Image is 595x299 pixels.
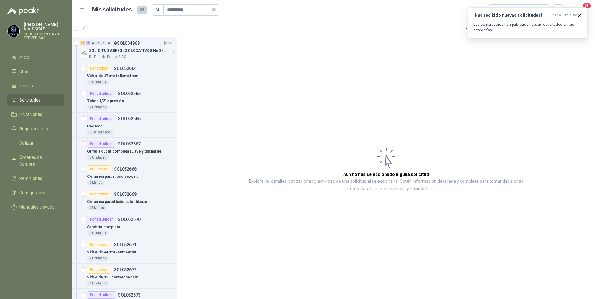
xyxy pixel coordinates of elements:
[7,187,64,199] a: Configuración
[114,41,140,45] p: GSOL004969
[19,140,34,146] span: Cotizar
[19,175,42,182] span: Remisiones
[118,293,141,297] p: SOL052673
[87,199,147,205] p: Cerámica pared baño color blanco
[8,25,20,37] img: Company Logo
[87,149,165,154] p: Griferia ducha completa (Llave y ducha) de 1/2"
[118,117,141,121] p: SOL052666
[87,241,111,248] div: Por cotizar
[87,180,105,185] div: 5 Metros
[7,137,64,149] a: Cotizar
[7,123,64,135] a: Negociaciones
[240,178,533,193] p: Explora los detalles, cotizaciones y actividad de una solicitud al seleccionarla. Obtén informaci...
[87,224,120,230] p: Sanitario completo
[72,163,177,188] a: Por cotizarSOL052668Ceramica para meson cocina5 Metros
[87,123,102,129] p: Pegacor
[492,7,505,13] div: Todas
[87,174,138,180] p: Ceramica para meson cocina
[87,191,111,198] div: Por cotizar
[87,205,106,210] div: 15 Metros
[19,204,55,210] span: Manuales y ayuda
[87,165,111,173] div: Por cotizar
[80,41,85,45] div: 13
[92,5,132,14] h1: Mis solicitudes
[118,217,141,222] p: SOL052670
[114,167,137,171] p: SOL052668
[114,242,137,247] p: SOL052671
[107,41,111,45] div: 0
[473,22,582,33] p: Los compradores han publicado nuevas solicitudes en tus categorías.
[24,32,64,40] p: GRUPO EMPRESARIAL SERVER SAS
[87,105,109,110] div: 2 Unidades
[156,7,160,12] span: search
[87,90,115,97] div: Por adjudicar
[87,80,109,85] div: 4 Unidades
[87,256,109,261] div: 2 Unidades
[96,41,101,45] div: 0
[72,213,177,238] a: Por adjudicarSOL052670Sanitario completo1 Unidades
[19,82,33,89] span: Tareas
[7,66,64,77] a: Chat
[114,268,137,272] p: SOL052672
[7,201,64,213] a: Manuales y ayuda
[118,91,141,96] p: SOL052665
[118,142,141,146] p: SOL052667
[19,54,29,61] span: Inicio
[87,115,115,122] div: Por adjudicar
[87,266,111,274] div: Por cotizar
[72,87,177,113] a: Por adjudicarSOL052665Tubos 1/2" a presión2 Unidades
[7,51,64,63] a: Inicio
[137,6,147,14] span: 26
[87,140,115,148] div: Por adjudicar
[87,65,111,72] div: Por cotizar
[72,113,177,138] a: Por adjudicarSOL052666Pegacor30 Kilogramos
[87,98,124,104] p: Tubos 1/2" a presión
[87,274,138,280] p: Vidrio de 33.5cmx44cmx4cm
[583,3,591,9] span: 25
[87,291,115,299] div: Por adjudicar
[87,73,138,79] p: Vidrio de 47cmx145cmx4mm
[19,68,29,75] span: Chat
[7,80,64,92] a: Tareas
[87,249,136,255] p: Vidrio de 44cmx75cmx4mm
[464,23,496,33] div: 1 - 1 de 1
[552,13,577,18] span: hace 1 minuto
[80,39,176,59] a: 13 13 0 0 0 0 GSOL004969[DATE] Company LogoSOLICITUD ARREGLOS LOCATIVOS No 3 - PICHINDERio Fertil...
[114,192,137,196] p: SOL052669
[164,40,175,46] p: [DATE]
[86,41,90,45] div: 13
[7,172,64,184] a: Remisiones
[576,4,588,16] button: 25
[19,154,58,168] span: Órdenes de Compra
[72,238,177,264] a: Por cotizarSOL052671Vidrio de 44cmx75cmx4mm2 Unidades
[87,231,109,236] div: 1 Unidades
[473,13,550,18] h3: ¡Has recibido nuevas solicitudes!
[87,130,113,135] div: 30 Kilogramos
[7,151,64,170] a: Órdenes de Compra
[212,7,216,13] span: close-circle
[72,188,177,213] a: Por cotizarSOL052669Cerámica pared baño color blanco15 Metros
[80,49,88,57] img: Company Logo
[87,281,109,286] div: 1 Unidades
[7,7,39,15] img: Logo peakr
[7,108,64,120] a: Licitaciones
[19,189,47,196] span: Configuración
[72,264,177,289] a: Por cotizarSOL052672Vidrio de 33.5cmx44cmx4cm1 Unidades
[468,7,588,38] button: ¡Has recibido nuevas solicitudes!hace 1 minuto Los compradores han publicado nuevas solicitudes e...
[343,171,429,178] h3: Aún no has seleccionado niguna solicitud
[91,41,96,45] div: 0
[19,97,41,103] span: Solicitudes
[72,62,177,87] a: Por cotizarSOL052664Vidrio de 47cmx145cmx4mm4 Unidades
[212,8,216,11] span: close-circle
[87,216,115,223] div: Por adjudicar
[72,138,177,163] a: Por adjudicarSOL052667Griferia ducha completa (Llave y ducha) de 1/2"2 Unidades
[87,155,109,160] div: 2 Unidades
[7,94,64,106] a: Solicitudes
[101,41,106,45] div: 0
[89,48,166,54] p: SOLICITUD ARREGLOS LOCATIVOS No 3 - PICHINDE
[89,54,127,59] p: Rio Fertil del Pacífico S.A.S.
[114,66,137,71] p: SOL052664
[19,125,48,132] span: Negociaciones
[19,111,42,118] span: Licitaciones
[24,22,64,31] p: [PERSON_NAME] VIVIESCAS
